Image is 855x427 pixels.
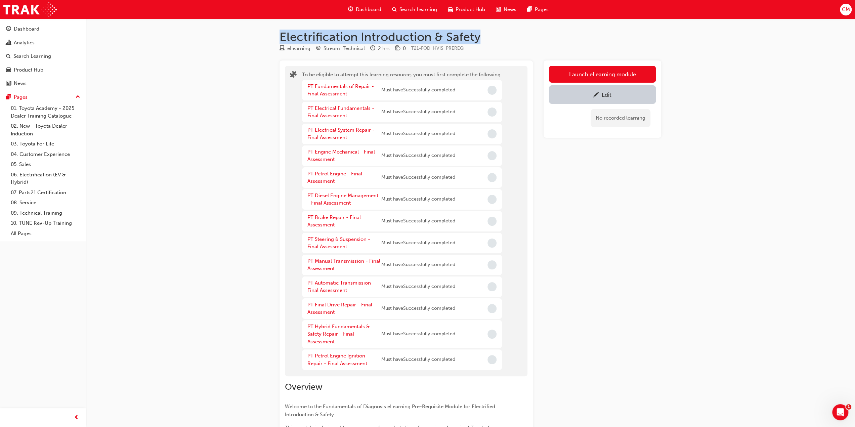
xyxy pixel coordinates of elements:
[381,152,455,160] span: Must have Successfully completed
[280,44,310,53] div: Type
[6,40,11,46] span: chart-icon
[832,404,848,420] iframe: Intercom live chat
[8,159,83,170] a: 05. Sales
[487,151,497,160] span: Incomplete
[3,50,83,62] a: Search Learning
[14,66,43,74] div: Product Hub
[3,2,57,17] img: Trak
[602,91,611,98] div: Edit
[307,214,361,228] a: PT Brake Repair - Final Assessment
[487,304,497,313] span: Incomplete
[8,228,83,239] a: All Pages
[487,108,497,117] span: Incomplete
[448,5,453,14] span: car-icon
[487,173,497,182] span: Incomplete
[316,44,365,53] div: Stream
[381,86,455,94] span: Must have Successfully completed
[8,198,83,208] a: 08. Service
[381,130,455,138] span: Must have Successfully completed
[280,30,661,44] h1: Electrification Introduction & Safety
[348,5,353,14] span: guage-icon
[3,91,83,103] button: Pages
[8,139,83,149] a: 03. Toyota For Life
[285,403,497,418] span: Welcome to the Fundamentals of Diagnosis eLearning Pre-Requisite Module for Electrified Introduct...
[381,196,455,203] span: Must have Successfully completed
[307,193,378,206] a: PT Diesel Engine Management - Final Assessment
[456,6,485,13] span: Product Hub
[8,208,83,218] a: 09. Technical Training
[840,4,852,15] button: CM
[307,353,367,367] a: PT Petrol Engine Ignition Repair - Final Assessment
[324,45,365,52] div: Stream: Technical
[504,6,516,13] span: News
[307,171,362,184] a: PT Petrol Engine - Final Assessment
[302,71,502,371] div: To be eligible to attempt this learning resource, you must first complete the following:
[387,3,442,16] a: search-iconSearch Learning
[381,108,455,116] span: Must have Successfully completed
[3,37,83,49] a: Analytics
[370,44,390,53] div: Duration
[307,127,375,141] a: PT Electrical System Repair - Final Assessment
[381,174,455,181] span: Must have Successfully completed
[8,170,83,187] a: 06. Electrification (EV & Hybrid)
[496,5,501,14] span: news-icon
[13,52,51,60] div: Search Learning
[8,149,83,160] a: 04. Customer Experience
[307,105,374,119] a: PT Electrical Fundamentals - Final Assessment
[381,330,455,338] span: Must have Successfully completed
[76,93,80,101] span: up-icon
[381,356,455,364] span: Must have Successfully completed
[381,305,455,312] span: Must have Successfully completed
[6,26,11,32] span: guage-icon
[8,187,83,198] a: 07. Parts21 Certification
[378,45,390,52] div: 2 hrs
[487,217,497,226] span: Incomplete
[307,258,380,272] a: PT Manual Transmission - Final Assessment
[3,64,83,76] a: Product Hub
[307,280,375,294] a: PT Automatic Transmission - Final Assessment
[8,218,83,228] a: 10. TUNE Rev-Up Training
[549,66,656,83] button: Launch eLearning module
[8,121,83,139] a: 02. New - Toyota Dealer Induction
[14,93,28,101] div: Pages
[6,94,11,100] span: pages-icon
[307,83,374,97] a: PT Fundamentals of Repair - Final Assessment
[381,239,455,247] span: Must have Successfully completed
[842,6,850,13] span: CM
[307,236,370,250] a: PT Steering & Suspension - Final Assessment
[381,261,455,269] span: Must have Successfully completed
[535,6,549,13] span: Pages
[490,3,522,16] a: news-iconNews
[487,330,497,339] span: Incomplete
[487,239,497,248] span: Incomplete
[307,149,375,163] a: PT Engine Mechanical - Final Assessment
[356,6,381,13] span: Dashboard
[487,260,497,269] span: Incomplete
[316,46,321,52] span: target-icon
[487,86,497,95] span: Incomplete
[549,85,656,104] a: Edit
[343,3,387,16] a: guage-iconDashboard
[411,45,464,51] span: Learning resource code
[442,3,490,16] a: car-iconProduct Hub
[6,81,11,87] span: news-icon
[522,3,554,16] a: pages-iconPages
[6,53,11,59] span: search-icon
[280,46,285,52] span: learningResourceType_ELEARNING-icon
[395,46,400,52] span: money-icon
[487,282,497,291] span: Incomplete
[395,44,406,53] div: Price
[593,92,599,99] span: pencil-icon
[392,5,397,14] span: search-icon
[591,109,650,127] div: No recorded learning
[381,283,455,291] span: Must have Successfully completed
[6,67,11,73] span: car-icon
[399,6,437,13] span: Search Learning
[370,46,375,52] span: clock-icon
[290,72,297,79] span: puzzle-icon
[287,45,310,52] div: eLearning
[487,195,497,204] span: Incomplete
[14,25,39,33] div: Dashboard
